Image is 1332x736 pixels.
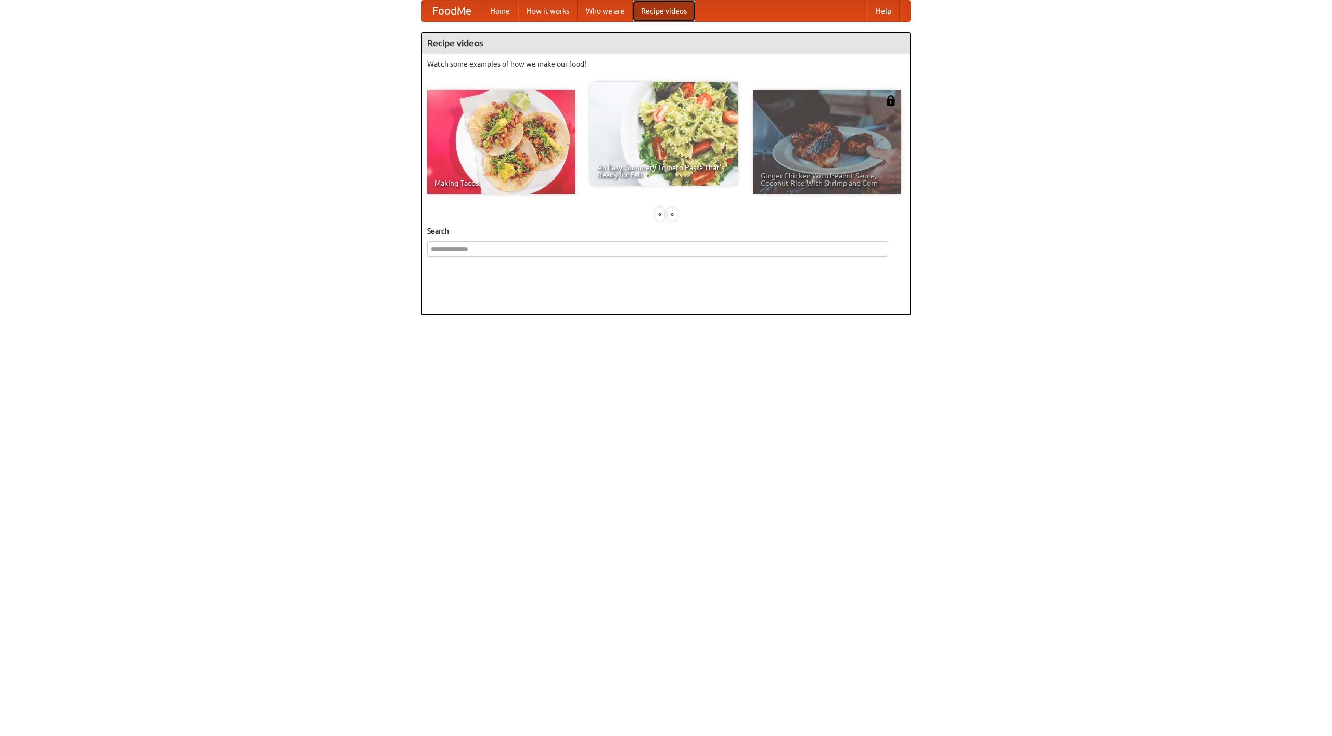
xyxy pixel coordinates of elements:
div: « [655,208,664,221]
span: Making Tacos [434,179,568,187]
p: Watch some examples of how we make our food! [427,59,905,69]
a: Home [482,1,518,21]
a: An Easy, Summery Tomato Pasta That's Ready for Fall [590,82,738,186]
a: Recipe videos [633,1,695,21]
h5: Search [427,226,905,236]
a: How it works [518,1,578,21]
a: Help [867,1,900,21]
a: Who we are [578,1,633,21]
a: Making Tacos [427,90,575,194]
h4: Recipe videos [422,33,910,54]
img: 483408.png [886,95,896,106]
div: » [668,208,677,221]
a: FoodMe [422,1,482,21]
span: An Easy, Summery Tomato Pasta That's Ready for Fall [597,164,731,178]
